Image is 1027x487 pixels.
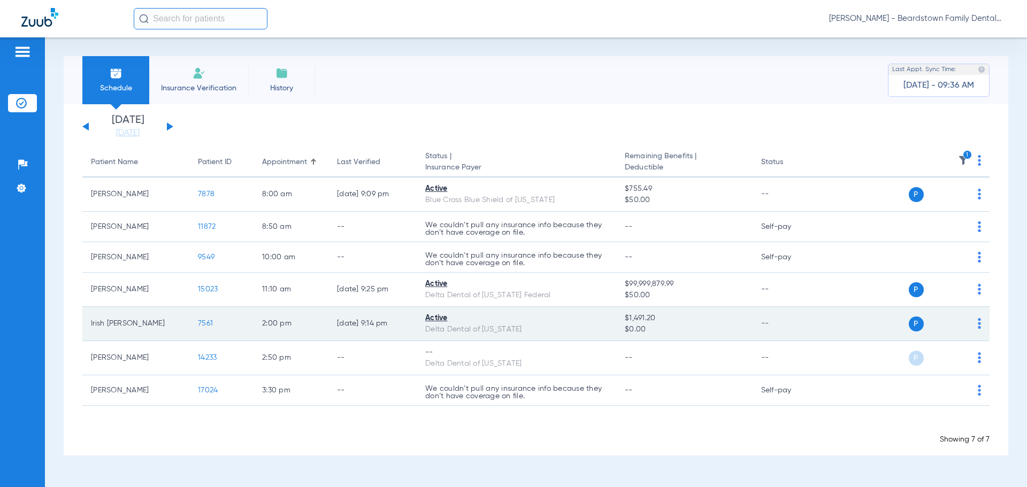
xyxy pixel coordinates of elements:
span: P [909,351,924,366]
div: Patient Name [91,157,138,168]
input: Search for patients [134,8,267,29]
img: Manual Insurance Verification [193,67,205,80]
td: -- [753,341,825,375]
img: group-dot-blue.svg [978,385,981,396]
div: Delta Dental of [US_STATE] Federal [425,290,608,301]
span: 7878 [198,190,214,198]
div: Patient Name [91,157,181,168]
img: group-dot-blue.svg [978,221,981,232]
span: -- [625,253,633,261]
img: group-dot-blue.svg [978,252,981,262]
span: 15023 [198,285,218,293]
p: We couldn’t pull any insurance info because they don’t have coverage on file. [425,252,608,267]
img: group-dot-blue.svg [978,155,981,166]
span: $1,491.20 [625,313,744,324]
img: last sync help info [978,66,985,73]
td: [PERSON_NAME] [82,273,189,307]
img: hamburger-icon [14,45,31,58]
div: -- [425,347,608,358]
span: Insurance Payer [425,162,608,173]
td: [DATE] 9:14 PM [328,307,417,341]
span: Schedule [90,83,141,94]
span: Deductible [625,162,744,173]
span: $99,999,879.99 [625,279,744,290]
img: group-dot-blue.svg [978,352,981,363]
div: Delta Dental of [US_STATE] [425,358,608,369]
td: -- [753,273,825,307]
img: History [275,67,288,80]
td: 2:00 PM [254,307,328,341]
span: History [256,83,307,94]
div: Appointment [262,157,307,168]
img: filter.svg [958,155,969,166]
td: 2:50 PM [254,341,328,375]
p: We couldn’t pull any insurance info because they don’t have coverage on file. [425,221,608,236]
span: -- [625,354,633,361]
td: [PERSON_NAME] [82,212,189,242]
span: 11872 [198,223,216,230]
td: -- [328,242,417,273]
td: Self-pay [753,375,825,406]
span: P [909,316,924,331]
td: [DATE] 9:09 PM [328,177,417,212]
div: Appointment [262,157,320,168]
td: Irish [PERSON_NAME] [82,307,189,341]
td: -- [753,177,825,212]
span: Insurance Verification [157,83,240,94]
th: Status [753,148,825,177]
div: Last Verified [337,157,408,168]
p: We couldn’t pull any insurance info because they don’t have coverage on file. [425,385,608,400]
td: -- [328,375,417,406]
span: 17024 [198,386,218,394]
img: Zuub Logo [21,8,58,27]
td: -- [328,341,417,375]
span: Showing 7 of 7 [940,436,990,443]
span: 9549 [198,253,214,261]
td: 8:50 AM [254,212,328,242]
span: P [909,187,924,202]
span: $0.00 [625,324,744,335]
span: -- [625,223,633,230]
td: [PERSON_NAME] [82,177,189,212]
td: Self-pay [753,212,825,242]
td: [PERSON_NAME] [82,242,189,273]
td: 10:00 AM [254,242,328,273]
span: [DATE] - 09:36 AM [903,80,974,91]
span: $755.49 [625,183,744,195]
img: group-dot-blue.svg [978,318,981,329]
td: -- [753,307,825,341]
th: Remaining Benefits | [616,148,752,177]
span: 14233 [198,354,217,361]
div: Delta Dental of [US_STATE] [425,324,608,335]
div: Active [425,279,608,290]
span: P [909,282,924,297]
span: -- [625,386,633,394]
img: Schedule [110,67,122,80]
td: [DATE] 9:25 PM [328,273,417,307]
span: [PERSON_NAME] - Beardstown Family Dental [829,13,1006,24]
img: group-dot-blue.svg [978,189,981,199]
img: group-dot-blue.svg [978,284,981,295]
td: [PERSON_NAME] [82,341,189,375]
td: [PERSON_NAME] [82,375,189,406]
div: Active [425,183,608,195]
span: $50.00 [625,195,744,206]
div: Patient ID [198,157,232,168]
span: 7561 [198,320,213,327]
span: $50.00 [625,290,744,301]
img: Search Icon [139,14,149,24]
td: 11:10 AM [254,273,328,307]
li: [DATE] [96,115,160,138]
a: [DATE] [96,128,160,138]
td: 8:00 AM [254,177,328,212]
i: 1 [963,150,972,160]
div: Active [425,313,608,324]
div: Last Verified [337,157,380,168]
td: -- [328,212,417,242]
td: Self-pay [753,242,825,273]
span: Last Appt. Sync Time: [892,64,956,75]
div: Blue Cross Blue Shield of [US_STATE] [425,195,608,206]
td: 3:30 PM [254,375,328,406]
th: Status | [417,148,616,177]
div: Patient ID [198,157,245,168]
